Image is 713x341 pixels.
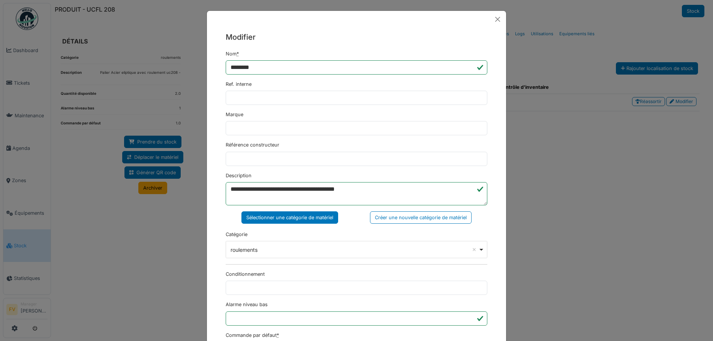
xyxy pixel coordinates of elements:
[237,51,239,57] abbr: Requis
[226,231,247,238] label: Catégorie
[226,111,243,118] label: Marque
[226,332,279,339] label: Commande par défaut
[226,301,268,308] label: Alarme niveau bas
[226,141,279,148] label: Référence constructeur
[226,81,252,88] label: Ref. interne
[226,271,265,278] label: Conditionnement
[492,14,503,25] button: Close
[370,211,472,224] div: Créer une nouvelle catégorie de matériel
[226,172,252,179] label: Description
[226,50,239,57] label: Nom
[277,332,279,338] abbr: Requis
[226,31,487,43] h5: Modifier
[231,246,478,254] div: roulements
[241,211,338,224] div: Sélectionner une catégorie de matériel
[470,246,478,253] button: Remove item: '396'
